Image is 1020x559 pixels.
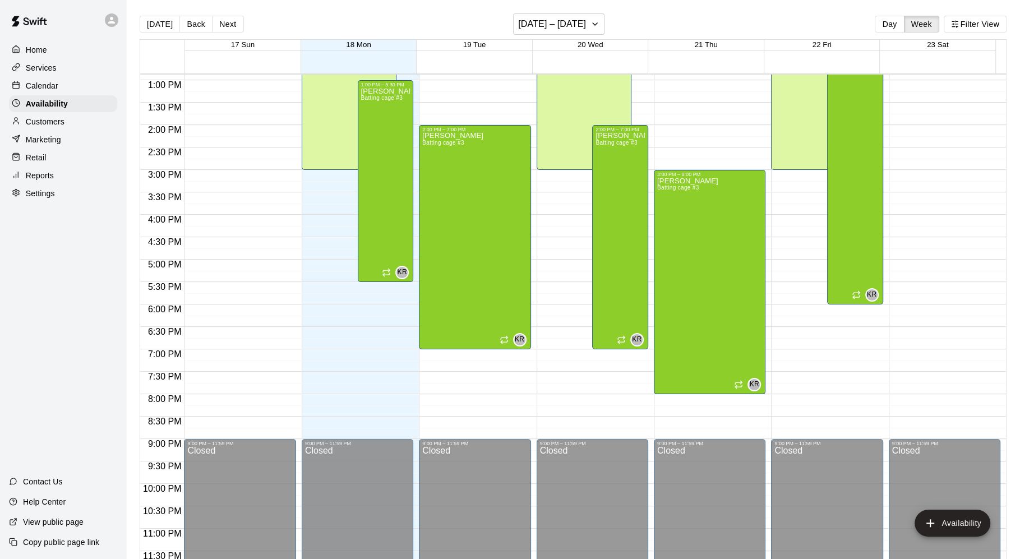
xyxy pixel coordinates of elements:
p: Customers [26,116,64,127]
span: KR [515,334,524,345]
p: Marketing [26,134,61,145]
p: Retail [26,152,47,163]
button: 22 Fri [813,40,832,49]
button: 21 Thu [695,40,718,49]
a: Customers [9,113,117,130]
button: Back [179,16,213,33]
div: 12:00 PM – 6:00 PM: Available [827,35,883,304]
span: 6:30 PM [145,327,184,336]
span: 4:30 PM [145,237,184,247]
div: 9:00 PM – 11:59 PM [305,441,410,446]
p: Contact Us [23,476,63,487]
span: Batting cage #3 [361,95,403,101]
div: 3:00 PM – 8:00 PM: Available [654,170,765,394]
span: 6:00 PM [145,304,184,314]
div: 9:00 PM – 11:59 PM [540,441,645,446]
div: Katie Rohrer [630,333,644,347]
div: 2:00 PM – 7:00 PM: Available [592,125,648,349]
p: Copy public page link [23,537,99,548]
span: Batting cage #3 [422,140,464,146]
span: 10:00 PM [140,484,184,493]
div: Katie Rohrer [395,266,409,279]
p: Reports [26,170,54,181]
span: 7:00 PM [145,349,184,359]
span: 4:00 PM [145,215,184,224]
a: Settings [9,185,117,202]
button: [DATE] [140,16,180,33]
span: 8:30 PM [145,417,184,426]
button: 17 Sun [231,40,255,49]
div: 3:00 PM – 8:00 PM [657,172,762,177]
span: KR [632,334,641,345]
div: 1:00 PM – 5:30 PM: Available [358,80,414,282]
span: 3:30 PM [145,192,184,202]
button: Day [875,16,904,33]
p: Settings [26,188,55,199]
span: 1:30 PM [145,103,184,112]
div: 2:00 PM – 7:00 PM [596,127,645,132]
span: 2:00 PM [145,125,184,135]
span: Recurring availability [734,380,743,389]
button: Week [904,16,939,33]
span: Recurring availability [617,335,626,344]
p: Home [26,44,47,56]
p: Availability [26,98,68,109]
span: Recurring availability [500,335,509,344]
a: Home [9,41,117,58]
span: KR [867,289,876,301]
div: Katie Rohrer [865,288,879,302]
span: 1:00 PM [145,80,184,90]
div: 9:00 PM – 11:59 PM [422,441,527,446]
span: 2:30 PM [145,147,184,157]
p: Help Center [23,496,66,507]
span: 8:00 PM [145,394,184,404]
div: 9:00 PM – 11:59 PM [892,441,997,446]
p: Services [26,62,57,73]
div: 9:00 PM – 11:59 PM [187,441,292,446]
a: Services [9,59,117,76]
a: Calendar [9,77,117,94]
div: 2:00 PM – 7:00 PM: Available [419,125,530,349]
div: 9:00 PM – 11:59 PM [657,441,762,446]
span: 7:30 PM [145,372,184,381]
span: KR [397,267,407,278]
button: 20 Wed [578,40,603,49]
span: 9:00 PM [145,439,184,449]
button: [DATE] – [DATE] [513,13,604,35]
span: 11:00 PM [140,529,184,538]
span: 5:00 PM [145,260,184,269]
h6: [DATE] – [DATE] [518,16,586,32]
span: Batting cage #3 [596,140,638,146]
button: 18 Mon [346,40,371,49]
span: 5:30 PM [145,282,184,292]
span: 10:30 PM [140,506,184,516]
span: Batting cage #3 [657,184,699,191]
div: 9:00 PM – 11:59 PM [774,441,879,446]
p: Calendar [26,80,58,91]
span: 3:00 PM [145,170,184,179]
a: Reports [9,167,117,184]
button: Next [212,16,243,33]
a: Retail [9,149,117,166]
a: Marketing [9,131,117,148]
span: Recurring availability [852,290,861,299]
span: Recurring availability [382,268,391,277]
span: KR [750,379,759,390]
button: add [915,510,990,537]
button: 23 Sat [927,40,949,49]
div: Katie Rohrer [513,333,527,347]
